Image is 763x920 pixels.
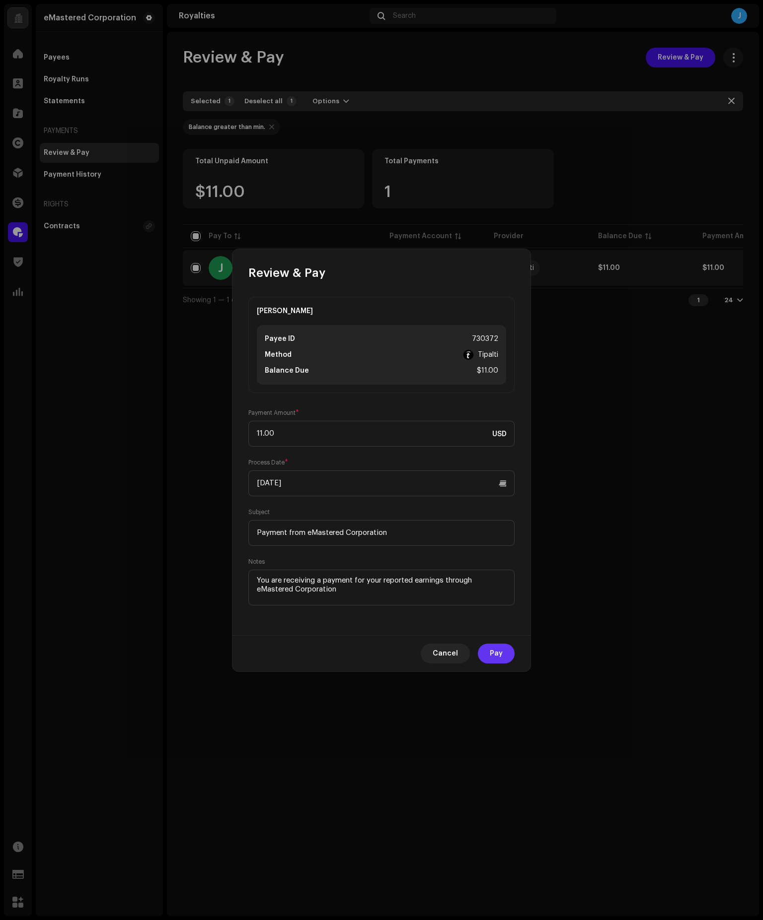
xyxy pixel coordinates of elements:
[478,349,498,361] div: Tipalti
[248,409,299,417] label: Payment Amount
[265,365,309,377] div: Balance Due
[472,333,498,345] div: 730372
[492,430,507,438] span: USD
[248,508,270,516] label: Subject
[232,249,531,281] div: Review & Pay
[490,644,503,663] span: Pay
[478,644,515,663] button: Pay
[248,459,288,466] label: Process Date
[477,365,498,377] div: $11.00
[265,349,292,361] div: Method
[257,297,506,325] div: [PERSON_NAME]
[248,558,265,566] label: Notes
[265,333,295,345] div: Payee ID
[421,644,470,663] button: Cancel
[433,644,458,663] span: Cancel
